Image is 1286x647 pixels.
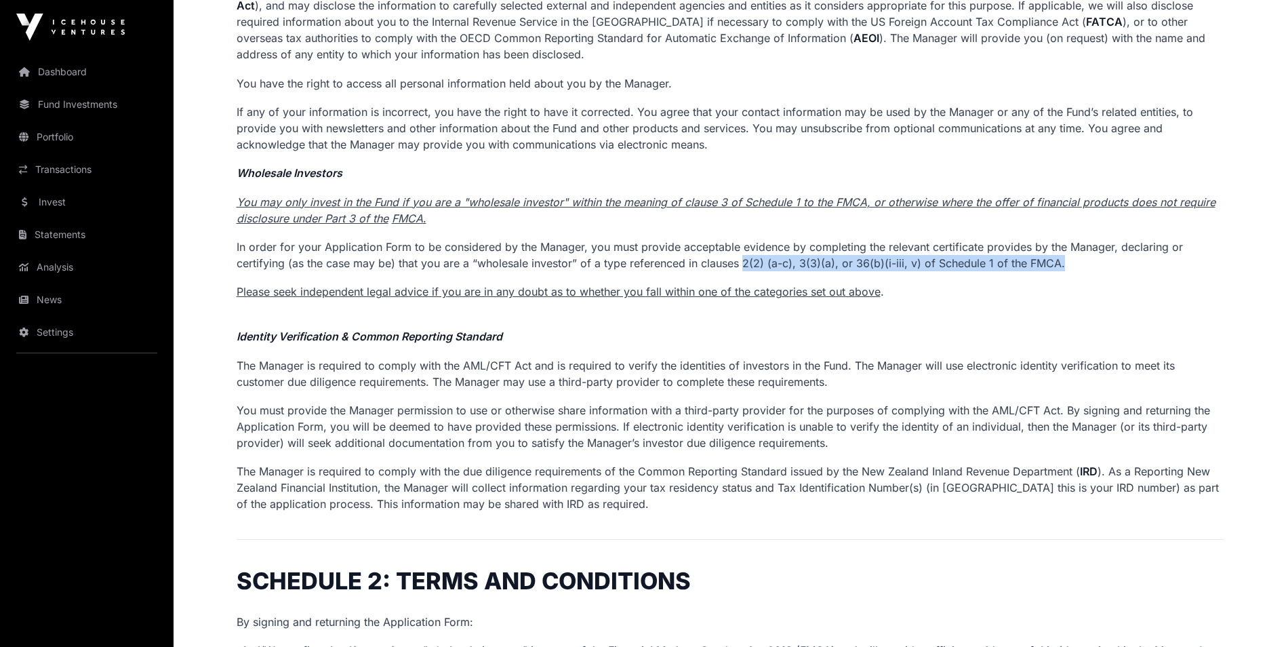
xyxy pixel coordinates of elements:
em: Identity Verification & Common Reporting Standard [237,330,502,343]
a: Settings [11,317,163,347]
p: In order for your Application Form to be considered by the Manager, you must provide acceptable e... [237,239,1224,271]
strong: IRD [1080,465,1098,478]
u: FMCA [392,212,423,225]
h1: SCHEDULE 2: TERMS AND CONDITIONS [237,567,1224,595]
u: . [423,212,426,225]
em: Wholesale Investors [237,166,342,180]
p: If any of your information is incorrect, you have the right to have it corrected. You agree that ... [237,104,1224,153]
p: You must provide the Manager permission to use or otherwise share information with a third-party ... [237,402,1224,451]
u: You may only invest in the Fund if you are a "wholesale investor" within the meaning of clause 3 ... [237,195,1215,225]
img: Icehouse Ventures Logo [16,14,125,41]
div: By signing and returning the Application Form: [237,614,1224,630]
a: Analysis [11,252,163,282]
u: Please seek independent legal advice if you are in any doubt as to whether you fall within one of... [237,285,881,298]
iframe: Chat Widget [1218,582,1286,647]
strong: AEOI [853,31,879,45]
a: Dashboard [11,57,163,87]
p: You have the right to access all personal information held about you by the Manager. [237,75,1224,92]
strong: FATCA [1086,15,1123,28]
p: . [237,283,1224,300]
a: Fund Investments [11,90,163,119]
a: Transactions [11,155,163,184]
p: The Manager is required to comply with the AML/CFT Act and is required to verify the identities o... [237,357,1224,390]
p: The Manager is required to comply with the due diligence requirements of the Common Reporting Sta... [237,463,1224,512]
a: News [11,285,163,315]
a: Statements [11,220,163,250]
a: Portfolio [11,122,163,152]
a: Invest [11,187,163,217]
